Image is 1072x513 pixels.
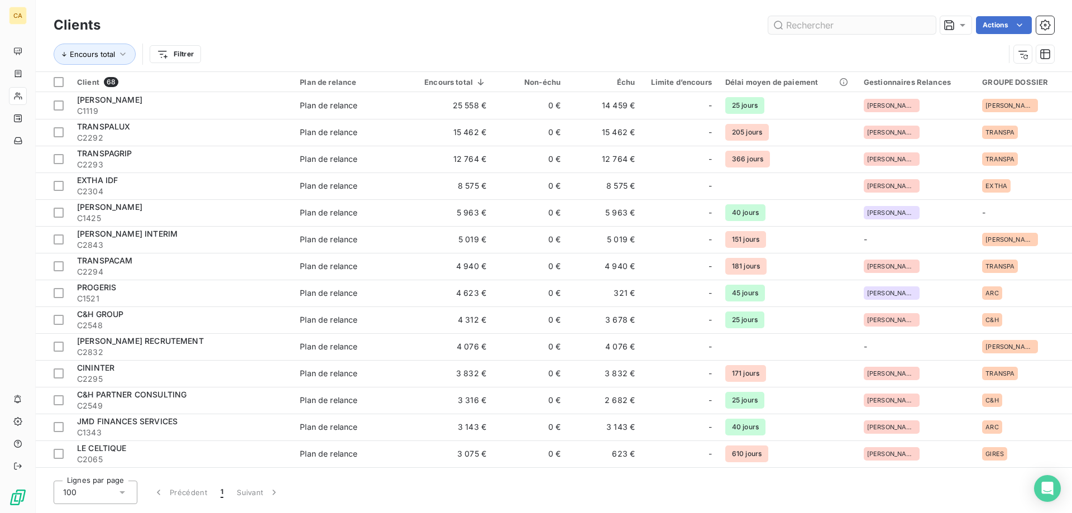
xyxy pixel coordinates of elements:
[77,266,286,277] span: C2294
[493,387,567,414] td: 0 €
[300,395,357,406] div: Plan de relance
[864,342,867,351] span: -
[985,343,1035,350] span: [PERSON_NAME]
[709,180,712,191] span: -
[415,146,493,172] td: 12 764 €
[768,16,936,34] input: Rechercher
[493,280,567,306] td: 0 €
[985,370,1014,377] span: TRANSPA
[77,159,286,170] span: C2293
[493,172,567,199] td: 0 €
[300,314,357,325] div: Plan de relance
[493,440,567,467] td: 0 €
[567,467,642,494] td: 2 906 €
[77,309,123,319] span: C&H GROUP
[77,175,118,185] span: EXTHA IDF
[982,78,1065,87] div: GROUPE DOSSIER
[867,102,916,109] span: [PERSON_NAME]
[493,253,567,280] td: 0 €
[985,317,998,323] span: C&H
[867,183,916,189] span: [PERSON_NAME]
[300,287,357,299] div: Plan de relance
[300,127,357,138] div: Plan de relance
[493,333,567,360] td: 0 €
[567,199,642,226] td: 5 963 €
[77,293,286,304] span: C1521
[567,387,642,414] td: 2 682 €
[221,487,223,498] span: 1
[493,467,567,494] td: 0 €
[725,204,765,221] span: 40 jours
[725,78,850,87] div: Délai moyen de paiement
[567,172,642,199] td: 8 575 €
[77,282,116,292] span: PROGERIS
[867,290,916,296] span: [PERSON_NAME]
[77,122,131,131] span: TRANSPALUX
[54,15,100,35] h3: Clients
[648,78,712,87] div: Limite d’encours
[77,443,127,453] span: LE CELTIQUE
[709,448,712,459] span: -
[300,261,357,272] div: Plan de relance
[725,97,764,114] span: 25 jours
[709,100,712,111] span: -
[985,450,1004,457] span: GIRES
[300,234,357,245] div: Plan de relance
[415,280,493,306] td: 4 623 €
[300,207,357,218] div: Plan de relance
[415,199,493,226] td: 5 963 €
[415,92,493,119] td: 25 558 €
[300,421,357,433] div: Plan de relance
[709,207,712,218] span: -
[709,395,712,406] span: -
[567,92,642,119] td: 14 459 €
[567,333,642,360] td: 4 076 €
[77,186,286,197] span: C2304
[77,239,286,251] span: C2843
[77,427,286,438] span: C1343
[300,341,357,352] div: Plan de relance
[77,95,142,104] span: [PERSON_NAME]
[985,424,998,430] span: ARC
[867,397,916,404] span: [PERSON_NAME]
[230,481,286,504] button: Suivant
[150,45,201,63] button: Filtrer
[567,280,642,306] td: 321 €
[104,77,118,87] span: 68
[985,156,1014,162] span: TRANSPA
[77,320,286,331] span: C2548
[300,100,357,111] div: Plan de relance
[415,306,493,333] td: 4 312 €
[214,481,230,504] button: 1
[709,154,712,165] span: -
[725,311,764,328] span: 25 jours
[567,360,642,387] td: 3 832 €
[985,397,998,404] span: C&H
[864,78,969,87] div: Gestionnaires Relances
[493,306,567,333] td: 0 €
[77,363,114,372] span: CININTER
[77,106,286,117] span: C1119
[725,231,766,248] span: 151 jours
[415,387,493,414] td: 3 316 €
[77,213,286,224] span: C1425
[54,44,136,65] button: Encours total
[9,488,27,506] img: Logo LeanPay
[976,16,1032,34] button: Actions
[77,256,133,265] span: TRANSPACAM
[493,92,567,119] td: 0 €
[867,129,916,136] span: [PERSON_NAME]
[725,124,769,141] span: 205 jours
[77,336,204,346] span: [PERSON_NAME] RECRUTEMENT
[415,414,493,440] td: 3 143 €
[493,360,567,387] td: 0 €
[415,253,493,280] td: 4 940 €
[493,199,567,226] td: 0 €
[77,132,286,143] span: C2292
[574,78,635,87] div: Échu
[415,226,493,253] td: 5 019 €
[77,373,286,385] span: C2295
[567,226,642,253] td: 5 019 €
[709,127,712,138] span: -
[867,156,916,162] span: [PERSON_NAME]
